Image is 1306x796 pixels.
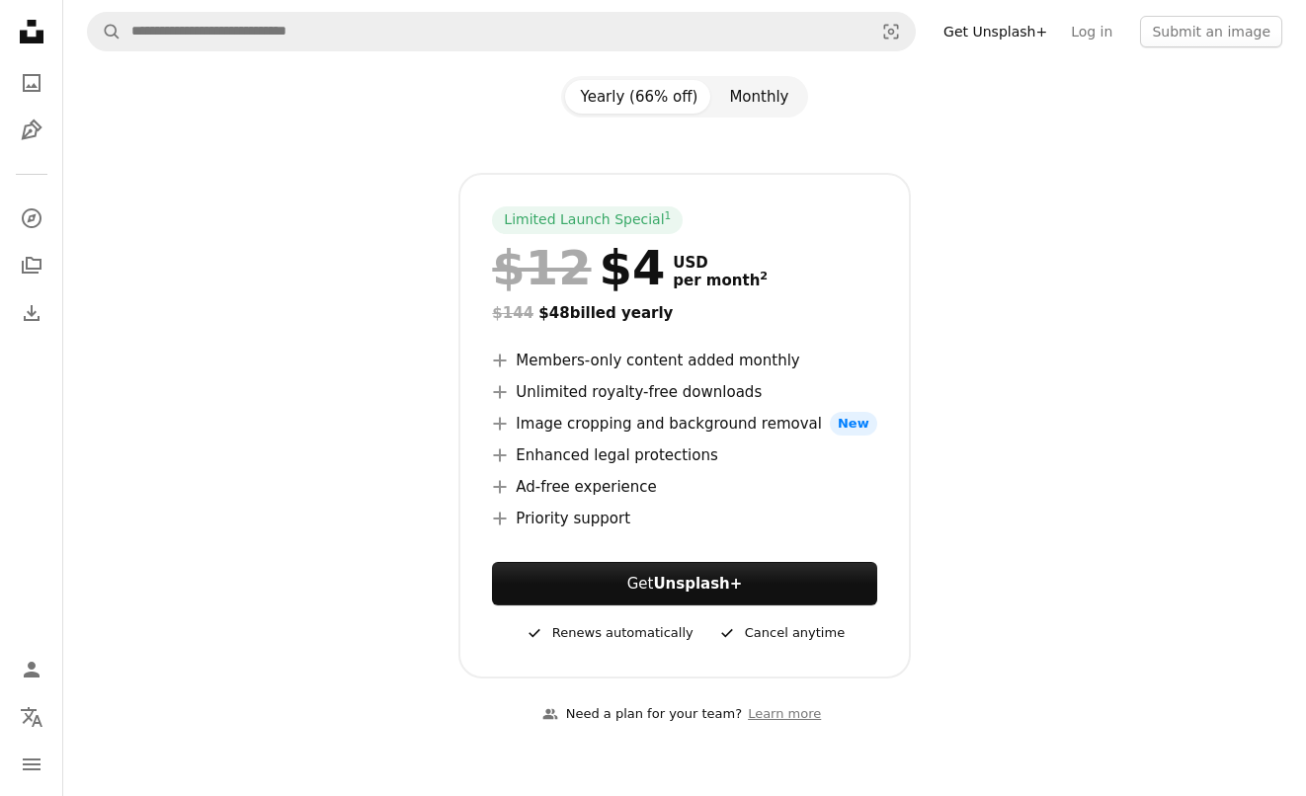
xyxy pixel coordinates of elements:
[88,13,122,50] button: Search Unsplash
[12,745,51,784] button: Menu
[742,698,827,731] a: Learn more
[492,562,876,605] button: GetUnsplash+
[653,575,742,593] strong: Unsplash+
[492,507,876,530] li: Priority support
[1140,16,1282,47] button: Submit an image
[492,380,876,404] li: Unlimited royalty-free downloads
[1059,16,1124,47] a: Log in
[492,206,683,234] div: Limited Launch Special
[492,412,876,436] li: Image cropping and background removal
[713,80,804,114] button: Monthly
[867,13,915,50] button: Visual search
[12,246,51,285] a: Collections
[87,12,916,51] form: Find visuals sitewide
[492,242,665,293] div: $4
[525,621,694,645] div: Renews automatically
[756,272,772,289] a: 2
[565,80,714,114] button: Yearly (66% off)
[492,475,876,499] li: Ad-free experience
[492,304,533,322] span: $144
[492,301,876,325] div: $48 billed yearly
[492,242,591,293] span: $12
[12,650,51,689] a: Log in / Sign up
[661,210,676,230] a: 1
[12,697,51,737] button: Language
[12,12,51,55] a: Home — Unsplash
[12,293,51,333] a: Download History
[673,272,768,289] span: per month
[492,443,876,467] li: Enhanced legal protections
[665,209,672,221] sup: 1
[830,412,877,436] span: New
[12,111,51,150] a: Illustrations
[717,621,845,645] div: Cancel anytime
[932,16,1059,47] a: Get Unsplash+
[12,63,51,103] a: Photos
[673,254,768,272] span: USD
[492,349,876,372] li: Members-only content added monthly
[12,199,51,238] a: Explore
[760,270,768,282] sup: 2
[542,704,742,725] div: Need a plan for your team?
